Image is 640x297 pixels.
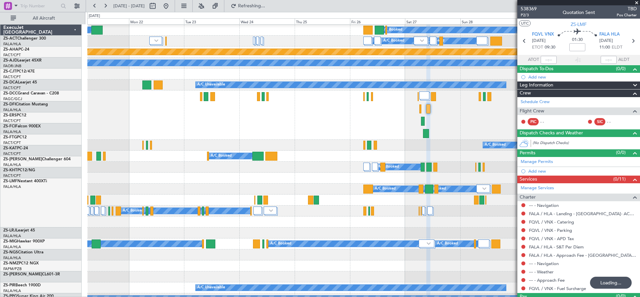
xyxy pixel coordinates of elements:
[3,135,27,139] a: ZS-FTGPC12
[3,96,22,101] a: FAGC/GCJ
[3,113,17,117] span: ZS-ERS
[3,283,15,287] span: ZS-PIR
[520,149,535,157] span: Permits
[3,146,28,150] a: ZS-KATPC-24
[3,70,35,74] a: ZS-CJTPC12/47E
[3,261,19,265] span: ZS-NMZ
[113,3,145,9] span: [DATE] - [DATE]
[520,107,544,115] span: Flight Crew
[211,151,232,161] div: A/C Booked
[3,59,42,63] a: ZS-AJDLearjet 45XR
[482,187,486,190] img: arrow-gray.svg
[520,129,583,137] span: Dispatch Checks and Weather
[3,53,21,58] a: FACT/CPT
[3,162,21,167] a: FALA/HLA
[228,1,268,11] button: Refreshing...
[3,74,21,79] a: FACT/CPT
[378,162,399,172] div: A/C Booked
[17,16,70,21] span: All Aircraft
[520,194,536,201] span: Charter
[3,179,47,183] a: ZS-LMFNextant 400XTi
[520,65,553,73] span: Dispatch To-Dos
[3,129,21,134] a: FALA/HLA
[532,44,543,51] span: ETOT
[521,185,554,192] a: Manage Services
[3,272,60,276] a: ZS-[PERSON_NAME]CL601-3R
[3,91,18,95] span: ZS-DCC
[529,261,559,266] a: --- - Navigation
[520,176,537,183] span: Services
[3,288,21,293] a: FALA/HLA
[520,89,531,97] span: Crew
[572,37,583,43] span: 01:30
[3,37,17,41] span: ZS-ACT
[437,239,458,249] div: A/C Booked
[3,261,39,265] a: ZS-NMZPC12 NGX
[3,70,16,74] span: ZS-CJT
[3,107,21,112] a: FALA/HLA
[239,18,295,24] div: Wed 24
[3,80,37,84] a: ZS-DCALearjet 45
[3,179,17,183] span: ZS-LMF
[528,118,539,125] div: PIC
[529,203,559,208] a: --- - Navigation
[3,233,21,238] a: FALA/HLA
[529,244,584,250] a: FALA / HLA - S&T Per Diem
[532,31,554,38] span: FQVL VNX
[381,25,402,35] div: A/C Booked
[3,118,21,123] a: FACT/CPT
[3,239,17,243] span: ZS-MIG
[3,80,18,84] span: ZS-DCA
[3,48,29,52] a: ZS-AHAPC-24
[3,157,42,161] span: ZS-[PERSON_NAME]
[545,44,555,51] span: 09:30
[3,168,35,172] a: ZS-KHTPC12/NG
[616,65,626,72] span: (0/0)
[270,239,291,249] div: A/C Booked
[375,184,396,194] div: A/C Booked
[528,168,637,174] div: Add new
[521,159,553,165] a: Manage Permits
[238,4,266,8] span: Refreshing...
[529,227,572,233] a: FQVL / VNX - Parking
[529,286,586,291] a: FQVL / VNX - Fuel Surcharge
[460,18,516,24] div: Sun 28
[3,283,41,287] a: ZS-PIRBeech 1900D
[3,255,21,260] a: FALA/HLA
[618,57,629,63] span: ALDT
[590,277,632,289] div: Loading...
[74,18,129,24] div: Sun 21
[3,250,18,254] span: ZS-NGS
[3,113,26,117] a: ZS-ERSPC12
[3,168,17,172] span: ZS-KHT
[516,18,571,24] div: Mon 29
[520,81,553,89] span: Leg Information
[3,151,21,156] a: FACT/CPT
[3,184,21,189] a: FALA/HLA
[405,18,460,24] div: Sat 27
[3,239,45,243] a: ZS-MIGHawker 900XP
[594,118,605,125] div: SIC
[617,12,637,18] span: Pos Charter
[519,20,531,26] button: UTC
[197,80,225,90] div: A/C Unavailable
[599,31,620,38] span: FALA HLA
[3,157,71,161] a: ZS-[PERSON_NAME]Challenger 604
[528,57,539,63] span: ATOT
[617,5,637,12] span: TBD
[485,140,506,150] div: A/C Booked
[197,283,225,293] div: A/C Unavailable
[540,119,555,125] div: - -
[3,135,17,139] span: ZS-FTG
[521,12,537,18] span: P2/3
[89,13,100,19] div: [DATE]
[529,236,574,241] a: FQVL / VNX - APD Tax
[3,266,22,271] a: FAPM/PZB
[607,119,622,125] div: - -
[3,124,15,128] span: ZS-FCI
[295,18,350,24] div: Thu 25
[599,38,613,44] span: [DATE]
[3,140,21,145] a: FACT/CPT
[3,272,42,276] span: ZS-[PERSON_NAME]
[529,211,637,217] a: FALA / HLA - Landing - [GEOGRAPHIC_DATA]- ACC # 1800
